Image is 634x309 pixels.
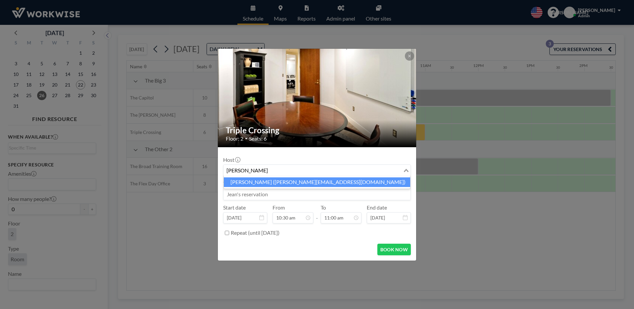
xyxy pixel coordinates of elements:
[231,229,280,236] label: Repeat (until [DATE])
[245,136,247,141] span: •
[316,207,318,221] span: -
[367,204,387,211] label: End date
[321,204,326,211] label: To
[218,23,417,172] img: 537.jpg
[377,244,411,255] button: BOOK NOW
[223,165,411,176] div: Search for option
[224,177,410,187] li: [PERSON_NAME] ([PERSON_NAME][EMAIL_ADDRESS][DOMAIN_NAME])
[226,125,409,135] h2: Triple Crossing
[223,156,240,163] label: Host
[223,204,246,211] label: Start date
[249,135,267,142] span: Seats: 6
[226,135,243,142] span: Floor: 2
[223,189,411,200] input: Jean's reservation
[273,204,285,211] label: From
[224,166,402,175] input: Search for option
[223,180,239,187] label: Title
